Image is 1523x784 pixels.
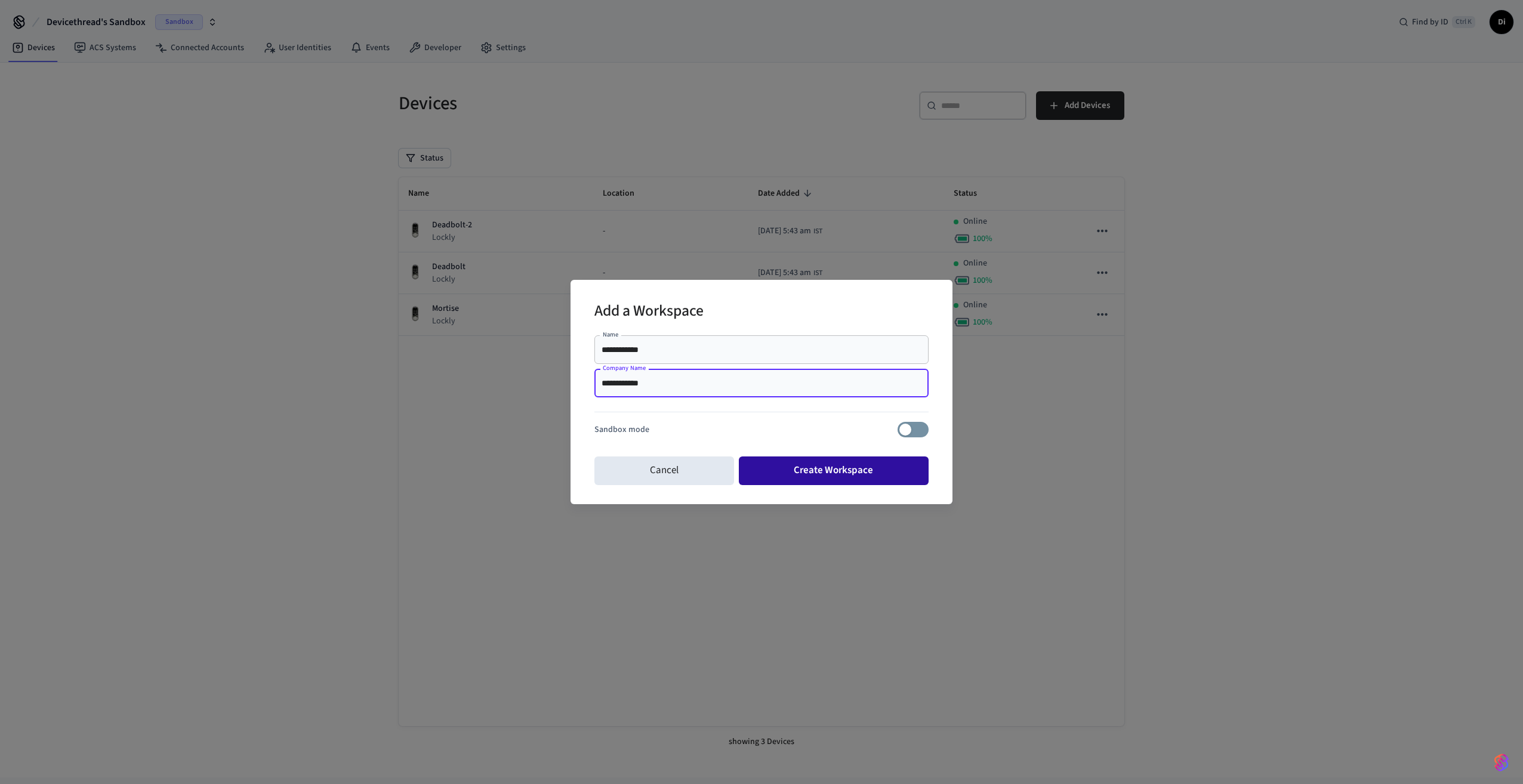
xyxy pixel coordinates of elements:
[594,424,649,436] p: Sandbox mode
[739,456,929,485] button: Create Workspace
[594,456,734,485] button: Cancel
[594,294,704,331] h2: Add a Workspace
[603,363,646,372] label: Company Name
[603,330,618,339] label: Name
[1494,753,1509,772] img: SeamLogoGradient.69752ec5.svg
